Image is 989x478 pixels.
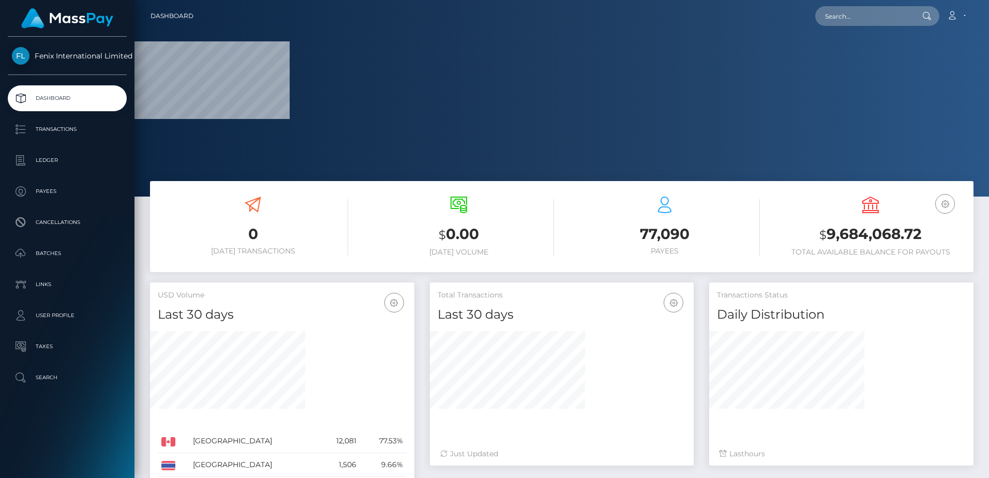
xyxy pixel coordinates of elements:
img: CA.png [161,437,175,446]
img: TH.png [161,461,175,470]
p: Dashboard [12,91,123,106]
h3: 77,090 [570,224,760,244]
img: Fenix International Limited [12,47,29,65]
h3: 0 [158,224,348,244]
td: [GEOGRAPHIC_DATA] [189,429,319,453]
h5: Total Transactions [438,290,686,301]
p: User Profile [12,308,123,323]
a: Taxes [8,334,127,360]
h6: [DATE] Transactions [158,247,348,256]
p: Payees [12,184,123,199]
a: Dashboard [151,5,193,27]
input: Search... [815,6,912,26]
td: 12,081 [319,429,359,453]
div: Just Updated [440,449,684,459]
a: Dashboard [8,85,127,111]
h6: Total Available Balance for Payouts [775,248,966,257]
p: Taxes [12,339,123,354]
a: Cancellations [8,210,127,235]
div: Last hours [720,449,963,459]
a: User Profile [8,303,127,328]
p: Transactions [12,122,123,137]
td: 9.66% [360,453,407,477]
a: Links [8,272,127,297]
span: Fenix International Limited [8,51,127,61]
p: Search [12,370,123,385]
a: Ledger [8,147,127,173]
td: 1,506 [319,453,359,477]
h6: Payees [570,247,760,256]
h3: 0.00 [364,224,554,245]
small: $ [439,228,446,242]
h5: USD Volume [158,290,407,301]
h6: [DATE] Volume [364,248,554,257]
p: Batches [12,246,123,261]
p: Ledger [12,153,123,168]
h4: Daily Distribution [717,306,966,324]
a: Payees [8,178,127,204]
small: $ [819,228,827,242]
h5: Transactions Status [717,290,966,301]
a: Transactions [8,116,127,142]
p: Cancellations [12,215,123,230]
h4: Last 30 days [438,306,686,324]
a: Search [8,365,127,391]
td: 77.53% [360,429,407,453]
h3: 9,684,068.72 [775,224,966,245]
td: [GEOGRAPHIC_DATA] [189,453,319,477]
a: Batches [8,241,127,266]
img: MassPay Logo [21,8,113,28]
h4: Last 30 days [158,306,407,324]
p: Links [12,277,123,292]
